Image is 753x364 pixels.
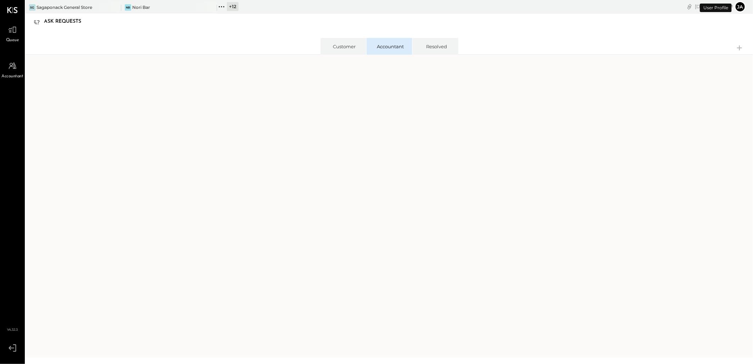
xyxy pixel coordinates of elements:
div: User Profile [700,4,732,12]
span: Accountant [2,73,23,80]
div: Customer [328,43,361,50]
div: NB [125,4,131,11]
div: copy link [686,3,693,10]
div: Accountant [374,43,407,50]
div: Nori Bar [132,4,150,10]
div: + 12 [227,2,239,11]
div: SG [29,4,35,11]
a: Accountant [0,59,24,80]
div: [DATE] [695,3,733,10]
div: Ask Requests [44,16,88,27]
a: Queue [0,23,24,44]
li: Resolved [412,38,458,55]
div: Sagaponack General Store [37,4,92,10]
button: ja [735,1,746,12]
span: Queue [6,37,19,44]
